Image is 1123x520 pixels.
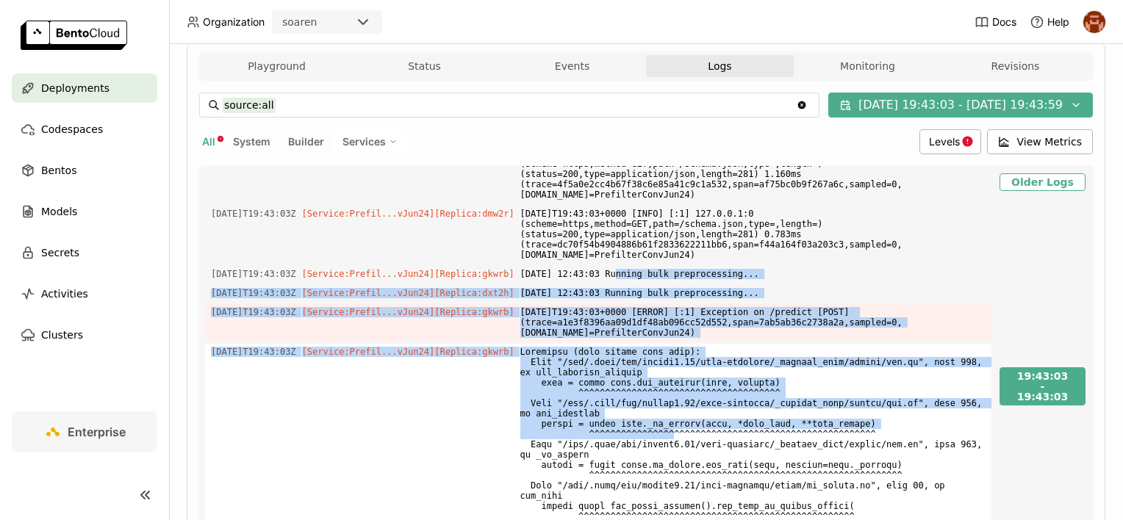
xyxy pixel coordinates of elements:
[828,93,1093,118] button: [DATE] 19:43:03 - [DATE] 19:43:59
[41,285,88,303] span: Activities
[342,135,386,148] span: Services
[203,55,351,77] button: Playground
[211,266,296,282] span: 2025-09-04T19:43:03.748Z
[12,320,157,350] a: Clusters
[288,135,324,148] span: Builder
[1017,383,1069,390] div: -
[992,15,1016,29] span: Docs
[302,307,435,317] span: [Service:Prefil...vJun24]
[12,197,157,226] a: Models
[223,93,796,117] input: Search
[1000,173,1086,191] button: Older Logs
[351,55,498,77] button: Status
[211,206,296,222] span: 2025-09-04T19:43:03.733Z
[498,55,646,77] button: Events
[68,425,126,439] span: Enterprise
[202,135,215,148] span: All
[41,326,83,344] span: Clusters
[796,99,808,111] svg: Clear value
[203,15,265,29] span: Organization
[302,347,435,357] span: [Service:Prefil...vJun24]
[987,129,1094,154] button: View Metrics
[434,209,514,219] span: [Replica:dmw2r]
[929,135,960,148] span: Levels
[302,269,435,279] span: [Service:Prefil...vJun24]
[434,347,514,357] span: [Replica:gkwrb]
[41,162,76,179] span: Bentos
[12,279,157,308] a: Activities
[520,266,986,282] span: [DATE] 12:43:03 Running bulk preprocessing...
[520,304,986,341] span: [DATE]T19:43:03+0000 [ERROR] [:1] Exception on /predict [POST] (trace=a1e3f8396aa09d1df48ab096cc5...
[12,115,157,144] a: Codespaces
[1017,369,1069,383] div: 2025-09-04T19:43:03.101Z
[975,15,1016,29] a: Docs
[41,203,77,220] span: Models
[230,132,273,151] button: System
[434,307,514,317] span: [Replica:gkwrb]
[520,145,986,203] span: [DATE]T19:43:03+0000 [INFO] [:1] 127.0.0.1:0 (scheme=https,method=GET,path=/schema.json,type=,len...
[434,288,514,298] span: [Replica:dxt2h]
[41,120,103,138] span: Codespaces
[919,129,981,154] div: Levels
[41,79,110,97] span: Deployments
[21,21,127,50] img: logo
[41,244,79,261] span: Secrets
[233,135,270,148] span: System
[1047,15,1069,29] span: Help
[1000,367,1086,405] button: 19:43:03-19:43:03
[318,15,320,30] input: Selected soaren.
[1030,15,1069,29] div: Help
[282,15,317,29] div: soaren
[941,55,1089,77] button: Revisions
[211,285,296,301] span: 2025-09-04T19:43:03.771Z
[302,288,435,298] span: [Service:Prefil...vJun24]
[794,55,941,77] button: Monitoring
[285,132,327,151] button: Builder
[1083,11,1105,33] img: h0akoisn5opggd859j2zve66u2a2
[1017,134,1083,149] span: View Metrics
[1017,390,1069,403] div: 2025-09-04T19:43:03.803Z
[211,304,296,320] span: 2025-09-04T19:43:03.776Z
[211,344,296,360] span: 2025-09-04T19:43:03.776Z
[12,156,157,185] a: Bentos
[333,129,407,154] div: Services
[434,269,514,279] span: [Replica:gkwrb]
[302,209,435,219] span: [Service:Prefil...vJun24]
[520,206,986,263] span: [DATE]T19:43:03+0000 [INFO] [:1] 127.0.0.1:0 (scheme=https,method=GET,path=/schema.json,type=,len...
[12,411,157,452] a: Enterprise
[708,59,731,73] span: Logs
[12,238,157,267] a: Secrets
[520,285,986,301] span: [DATE] 12:43:03 Running bulk preprocessing...
[199,132,218,151] button: All
[12,73,157,103] a: Deployments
